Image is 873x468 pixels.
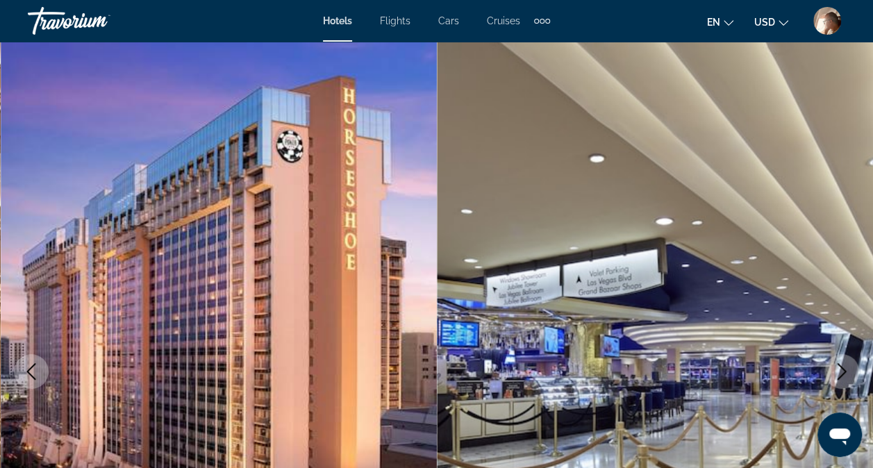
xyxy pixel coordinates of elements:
button: Extra navigation items [534,10,550,32]
span: en [707,17,720,28]
button: Next image [824,354,859,389]
span: USD [754,17,775,28]
img: User image [813,7,841,35]
button: Change language [707,12,733,32]
a: Flights [380,15,410,26]
a: Cruises [487,15,520,26]
a: Cars [438,15,459,26]
iframe: Button to launch messaging window [817,412,862,457]
button: Change currency [754,12,788,32]
a: Travorium [28,3,167,39]
button: User Menu [809,6,845,35]
a: Hotels [323,15,352,26]
button: Previous image [14,354,49,389]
